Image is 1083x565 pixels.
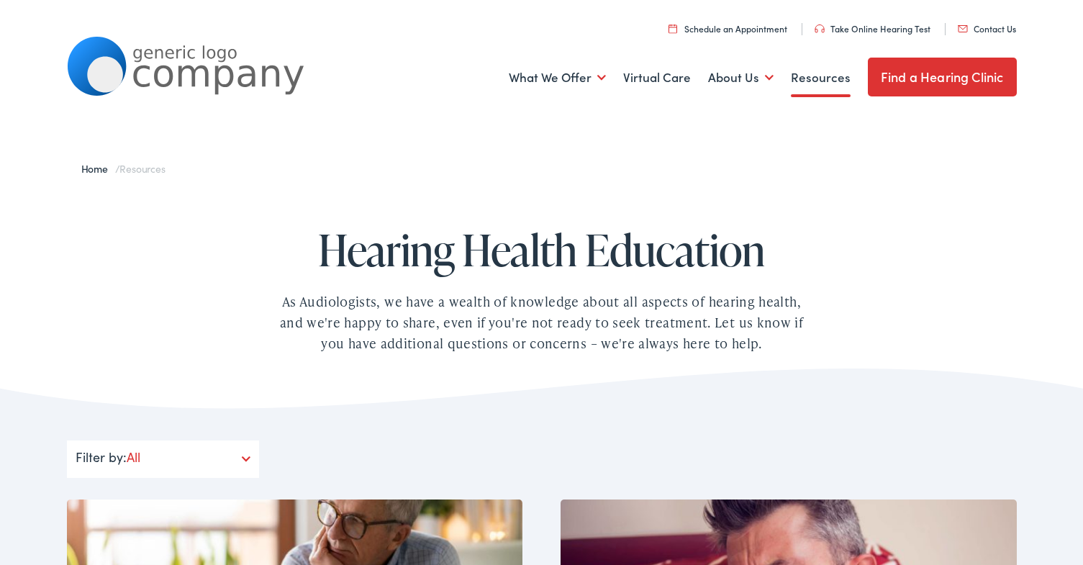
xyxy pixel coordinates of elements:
[868,58,1017,96] a: Find a Hearing Clinic
[791,51,851,104] a: Resources
[958,22,1016,35] a: Contact Us
[81,161,166,176] span: /
[669,24,677,33] img: utility icon
[276,291,808,353] div: As Audiologists, we have a wealth of knowledge about all aspects of hearing health, and we're hap...
[958,25,968,32] img: utility icon
[815,24,825,33] img: utility icon
[623,51,691,104] a: Virtual Care
[119,161,165,176] span: Resources
[81,161,115,176] a: Home
[232,226,851,274] h1: Hearing Health Education
[669,22,787,35] a: Schedule an Appointment
[509,51,606,104] a: What We Offer
[67,440,259,478] div: Filter by:
[815,22,930,35] a: Take Online Hearing Test
[708,51,774,104] a: About Us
